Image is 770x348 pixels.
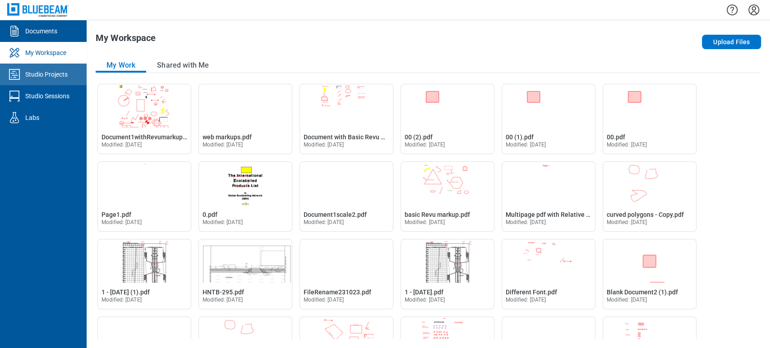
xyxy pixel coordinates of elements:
[702,35,761,49] button: Upload Files
[101,219,142,225] span: Modified: [DATE]
[603,84,696,128] img: 00.pdf
[101,297,142,303] span: Modified: [DATE]
[405,219,445,225] span: Modified: [DATE]
[405,133,433,141] span: 00 (2).pdf
[506,297,546,303] span: Modified: [DATE]
[603,239,696,283] img: Blank Document2 (1).pdf
[300,84,393,128] img: Document with Basic Revu markups, Custome Status and replies.pdf
[603,84,696,154] div: Open 00.pdf in Editor
[607,142,647,148] span: Modified: [DATE]
[203,142,243,148] span: Modified: [DATE]
[502,84,595,154] div: Open 00 (1).pdf in Editor
[603,162,696,205] img: curved polygons - Copy.pdf
[25,70,68,79] div: Studio Projects
[502,161,595,232] div: Open Multipage pdf with Relative hyperlink.pdf in Editor
[25,48,66,57] div: My Workspace
[7,67,22,82] svg: Studio Projects
[7,89,22,103] svg: Studio Sessions
[304,211,367,218] span: Document1scale2.pdf
[25,113,39,122] div: Labs
[7,3,69,16] img: Bluebeam, Inc.
[747,2,761,18] button: Settings
[199,239,292,283] img: HNTB-295.pdf
[96,58,146,73] button: My Work
[300,239,393,309] div: Open FileRename231023.pdf in Editor
[198,84,292,154] div: Open web markups.pdf in Editor
[506,219,546,225] span: Modified: [DATE]
[97,239,191,309] div: Open 1 - 12.7.2020 (1).pdf in Editor
[502,84,595,128] img: 00 (1).pdf
[98,162,191,205] img: Page1.pdf
[101,142,142,148] span: Modified: [DATE]
[603,161,696,232] div: Open curved polygons - Copy.pdf in Editor
[607,211,684,218] span: curved polygons - Copy.pdf
[199,84,292,128] img: web markups.pdf
[7,46,22,60] svg: My Workspace
[607,297,647,303] span: Modified: [DATE]
[300,161,393,232] div: Open Document1scale2.pdf in Editor
[401,84,494,128] img: 00 (2).pdf
[25,92,69,101] div: Studio Sessions
[203,133,252,141] span: web markups.pdf
[502,239,595,309] div: Open Different Font.pdf in Editor
[300,239,393,283] img: FileRename231023.pdf
[101,133,197,141] span: Document1withRevumarkups.pdf
[101,288,150,296] span: 1 - [DATE] (1).pdf
[98,239,191,283] img: 1 - 12.7.2020 (1).pdf
[304,133,498,141] span: Document with Basic Revu markups, Custome Status and replies.pdf
[405,211,470,218] span: basic Revu markup.pdf
[304,219,344,225] span: Modified: [DATE]
[502,162,595,205] img: Multipage pdf with Relative hyperlink.pdf
[506,142,546,148] span: Modified: [DATE]
[97,161,191,232] div: Open Page1.pdf in Editor
[607,133,625,141] span: 00.pdf
[146,58,220,73] button: Shared with Me
[603,239,696,309] div: Open Blank Document2 (1).pdf in Editor
[300,162,393,205] img: Document1scale2.pdf
[300,84,393,154] div: Open Document with Basic Revu markups, Custome Status and replies.pdf in Editor
[506,211,624,218] span: Multipage pdf with Relative hyperlink.pdf
[401,162,494,205] img: basic Revu markup.pdf
[405,297,445,303] span: Modified: [DATE]
[401,239,494,309] div: Open 1 - 12.7.2020.pdf in Editor
[607,219,647,225] span: Modified: [DATE]
[506,288,557,296] span: Different Font.pdf
[203,288,244,296] span: HNTB-295.pdf
[101,211,131,218] span: Page1.pdf
[198,161,292,232] div: Open 0.pdf in Editor
[401,84,494,154] div: Open 00 (2).pdf in Editor
[304,297,344,303] span: Modified: [DATE]
[203,211,217,218] span: 0.pdf
[405,288,443,296] span: 1 - [DATE].pdf
[401,161,494,232] div: Open basic Revu markup.pdf in Editor
[7,24,22,38] svg: Documents
[401,239,494,283] img: 1 - 12.7.2020.pdf
[502,239,595,283] img: Different Font.pdf
[607,288,678,296] span: Blank Document2 (1).pdf
[7,110,22,125] svg: Labs
[98,84,191,128] img: Document1withRevumarkups.pdf
[304,142,344,148] span: Modified: [DATE]
[97,84,191,154] div: Open Document1withRevumarkups.pdf in Editor
[203,219,243,225] span: Modified: [DATE]
[198,239,292,309] div: Open HNTB-295.pdf in Editor
[506,133,534,141] span: 00 (1).pdf
[405,142,445,148] span: Modified: [DATE]
[25,27,57,36] div: Documents
[199,162,292,205] img: 0.pdf
[96,33,156,47] h1: My Workspace
[203,297,243,303] span: Modified: [DATE]
[304,288,371,296] span: FileRename231023.pdf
